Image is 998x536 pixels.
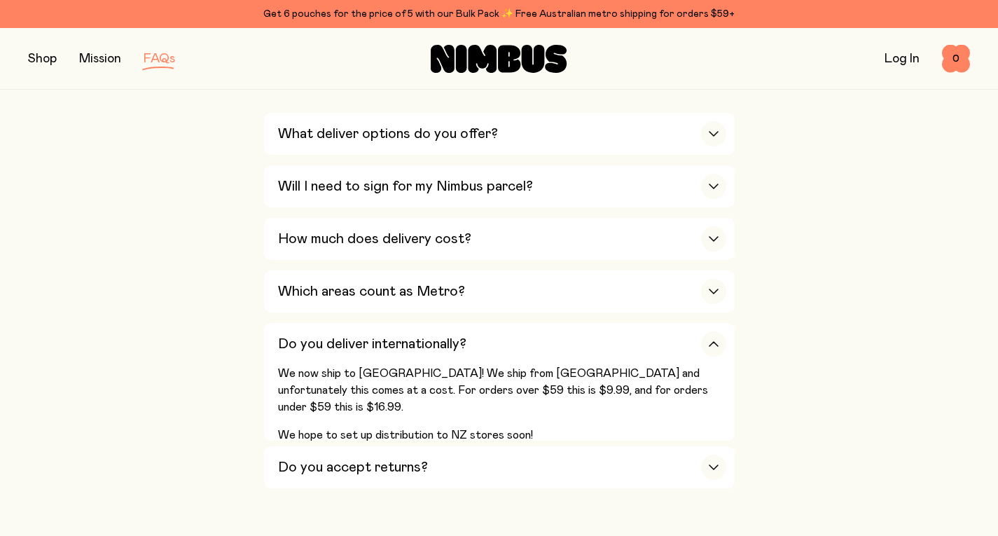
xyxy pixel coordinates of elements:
[144,53,175,65] a: FAQs
[278,427,726,444] p: We hope to set up distribution to NZ stores soon!
[264,446,735,488] button: Do you accept returns?
[885,53,920,65] a: Log In
[264,270,735,312] button: Which areas count as Metro?
[28,6,970,22] div: Get 6 pouches for the price of 5 with our Bulk Pack ✨ Free Australian metro shipping for orders $59+
[278,459,428,476] h3: Do you accept returns?
[942,45,970,73] button: 0
[278,336,466,352] h3: Do you deliver internationally?
[264,323,735,441] button: Do you deliver internationally?We now ship to [GEOGRAPHIC_DATA]! We ship from [GEOGRAPHIC_DATA] a...
[278,178,533,195] h3: Will I need to sign for my Nimbus parcel?
[79,53,121,65] a: Mission
[264,218,735,260] button: How much does delivery cost?
[264,165,735,207] button: Will I need to sign for my Nimbus parcel?
[264,113,735,155] button: What deliver options do you offer?
[278,231,471,247] h3: How much does delivery cost?
[278,365,726,415] p: We now ship to [GEOGRAPHIC_DATA]! We ship from [GEOGRAPHIC_DATA] and unfortunately this comes at ...
[278,283,465,300] h3: Which areas count as Metro?
[278,125,498,142] h3: What deliver options do you offer?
